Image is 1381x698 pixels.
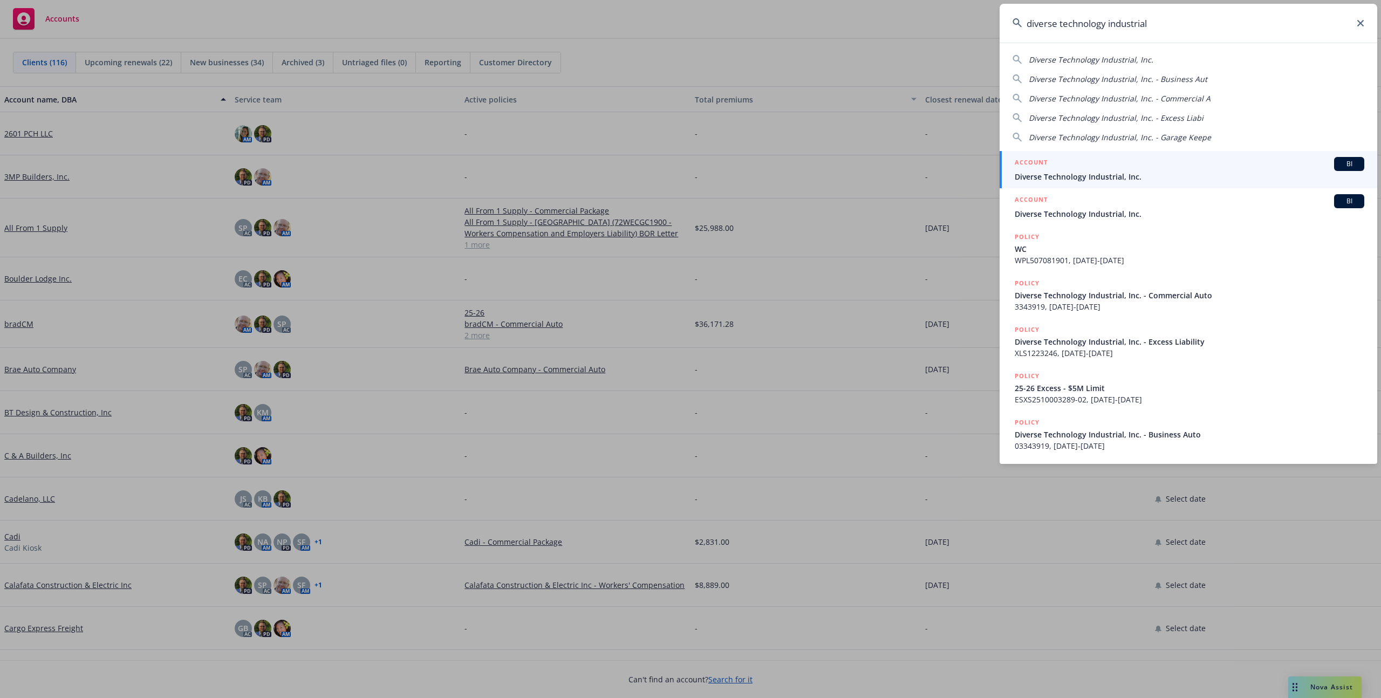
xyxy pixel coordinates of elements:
[1015,429,1364,440] span: Diverse Technology Industrial, Inc. - Business Auto
[1015,278,1040,289] h5: POLICY
[1015,255,1364,266] span: WPL507081901, [DATE]-[DATE]
[1015,394,1364,405] span: ESXS2510003289-02, [DATE]-[DATE]
[1000,225,1377,272] a: POLICYWCWPL507081901, [DATE]-[DATE]
[1015,231,1040,242] h5: POLICY
[1015,382,1364,394] span: 25-26 Excess - $5M Limit
[1015,371,1040,381] h5: POLICY
[1029,54,1153,65] span: Diverse Technology Industrial, Inc.
[1015,243,1364,255] span: WC
[1000,318,1377,365] a: POLICYDiverse Technology Industrial, Inc. - Excess LiabilityXLS1223246, [DATE]-[DATE]
[1000,4,1377,43] input: Search...
[1029,93,1211,104] span: Diverse Technology Industrial, Inc. - Commercial A
[1015,347,1364,359] span: XLS1223246, [DATE]-[DATE]
[1029,74,1207,84] span: Diverse Technology Industrial, Inc. - Business Aut
[1015,171,1364,182] span: Diverse Technology Industrial, Inc.
[1015,336,1364,347] span: Diverse Technology Industrial, Inc. - Excess Liability
[1015,194,1048,207] h5: ACCOUNT
[1029,132,1211,142] span: Diverse Technology Industrial, Inc. - Garage Keepe
[1000,365,1377,411] a: POLICY25-26 Excess - $5M LimitESXS2510003289-02, [DATE]-[DATE]
[1015,417,1040,428] h5: POLICY
[1015,440,1364,451] span: 03343919, [DATE]-[DATE]
[1000,188,1377,225] a: ACCOUNTBIDiverse Technology Industrial, Inc.
[1000,411,1377,457] a: POLICYDiverse Technology Industrial, Inc. - Business Auto03343919, [DATE]-[DATE]
[1338,159,1360,169] span: BI
[1015,324,1040,335] h5: POLICY
[1338,196,1360,206] span: BI
[1015,301,1364,312] span: 3343919, [DATE]-[DATE]
[1000,272,1377,318] a: POLICYDiverse Technology Industrial, Inc. - Commercial Auto3343919, [DATE]-[DATE]
[1000,151,1377,188] a: ACCOUNTBIDiverse Technology Industrial, Inc.
[1015,157,1048,170] h5: ACCOUNT
[1015,290,1364,301] span: Diverse Technology Industrial, Inc. - Commercial Auto
[1015,208,1364,220] span: Diverse Technology Industrial, Inc.
[1029,113,1204,123] span: Diverse Technology Industrial, Inc. - Excess Liabi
